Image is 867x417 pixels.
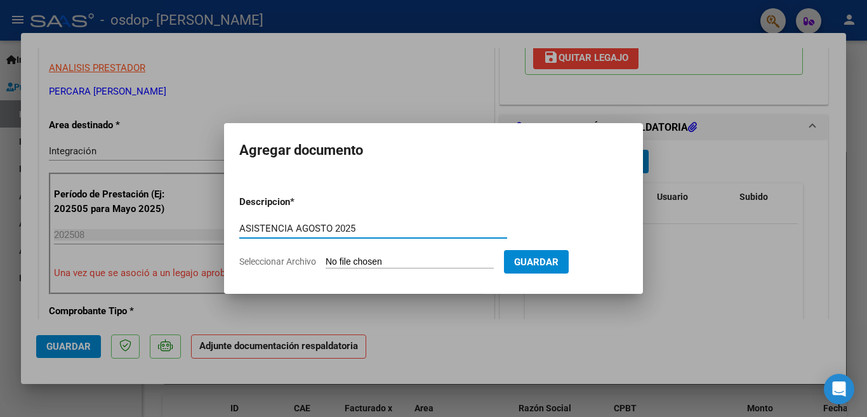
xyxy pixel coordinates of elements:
button: Guardar [504,250,569,274]
span: Guardar [514,256,559,268]
p: Descripcion [239,195,356,209]
h2: Agregar documento [239,138,628,162]
div: Open Intercom Messenger [824,374,854,404]
span: Seleccionar Archivo [239,256,316,267]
